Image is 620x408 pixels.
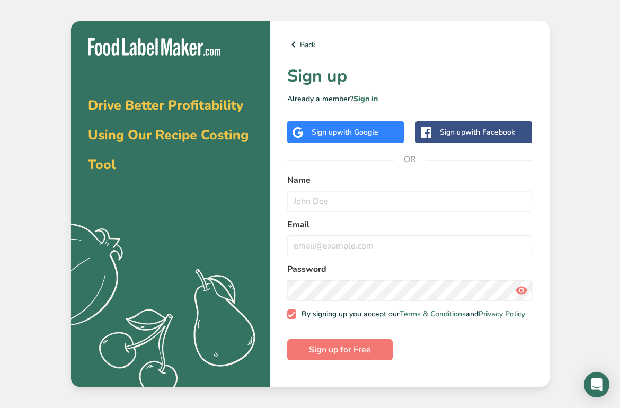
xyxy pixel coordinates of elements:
p: Already a member? [287,93,533,104]
span: By signing up you accept our and [296,309,525,319]
div: Sign up [440,127,515,138]
h1: Sign up [287,64,533,89]
span: with Google [337,127,378,137]
a: Sign in [353,94,378,104]
input: John Doe [287,191,533,212]
label: Name [287,174,533,187]
span: Drive Better Profitability Using Our Recipe Costing Tool [88,96,249,174]
input: email@example.com [287,235,533,256]
div: Open Intercom Messenger [584,372,609,397]
a: Privacy Policy [479,309,525,319]
span: Sign up for Free [309,343,371,356]
span: with Facebook [465,127,515,137]
button: Sign up for Free [287,339,393,360]
a: Terms & Conditions [400,309,466,319]
label: Password [287,263,533,276]
div: Sign up [312,127,378,138]
img: Food Label Maker [88,38,220,56]
label: Email [287,218,533,231]
a: Back [287,38,533,51]
span: OR [394,144,426,175]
